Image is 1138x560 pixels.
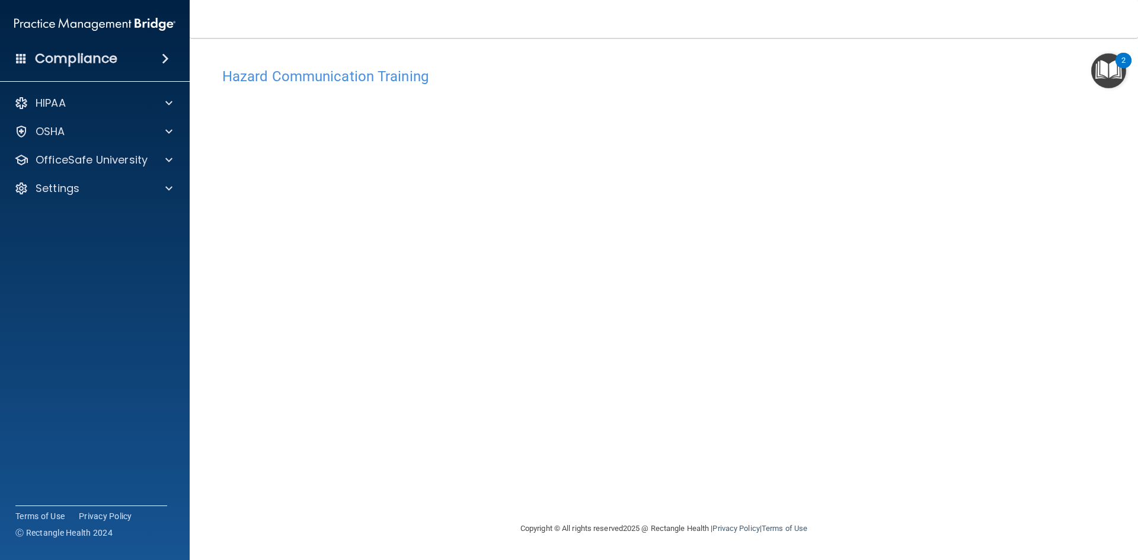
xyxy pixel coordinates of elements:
[712,524,759,533] a: Privacy Policy
[222,91,827,482] iframe: HCT
[35,50,117,67] h4: Compliance
[79,510,132,522] a: Privacy Policy
[14,12,175,36] img: PMB logo
[14,181,172,196] a: Settings
[933,476,1124,523] iframe: Drift Widget Chat Controller
[15,527,113,539] span: Ⓒ Rectangle Health 2024
[1091,53,1126,88] button: Open Resource Center, 2 new notifications
[36,153,148,167] p: OfficeSafe University
[14,124,172,139] a: OSHA
[14,153,172,167] a: OfficeSafe University
[36,124,65,139] p: OSHA
[222,69,1105,84] h4: Hazard Communication Training
[14,96,172,110] a: HIPAA
[15,510,65,522] a: Terms of Use
[1121,60,1126,76] div: 2
[762,524,807,533] a: Terms of Use
[447,510,880,548] div: Copyright © All rights reserved 2025 @ Rectangle Health | |
[36,96,66,110] p: HIPAA
[36,181,79,196] p: Settings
